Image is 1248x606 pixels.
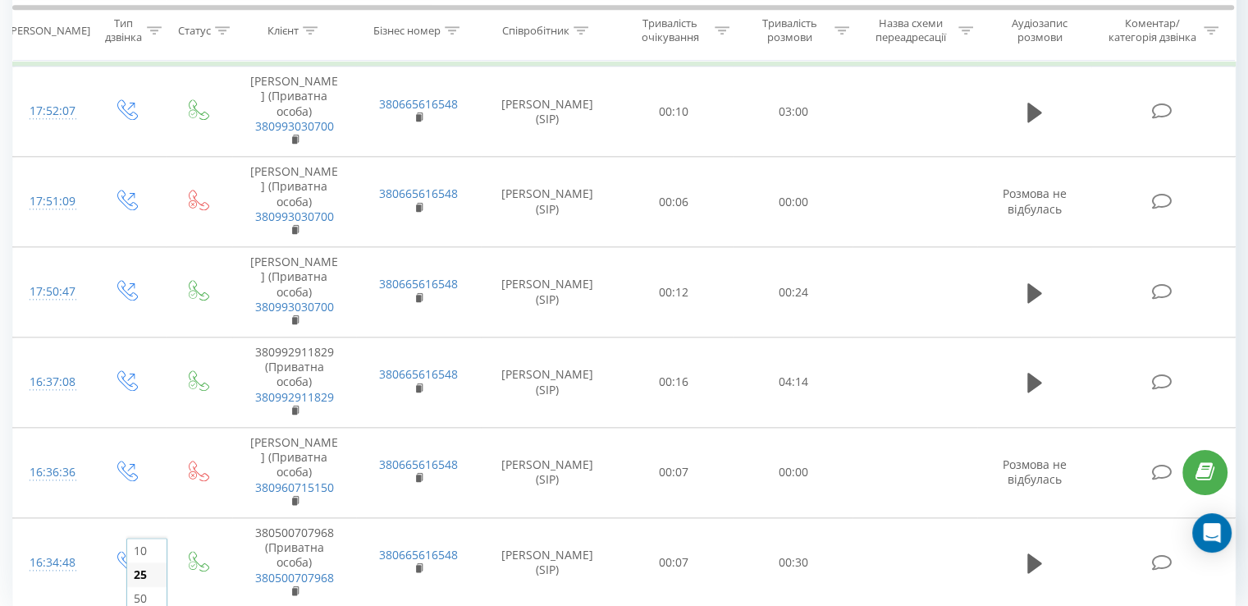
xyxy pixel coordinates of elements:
td: [PERSON_NAME] (SIP) [481,157,615,247]
div: 16:37:08 [30,366,73,398]
div: Статус [178,24,211,38]
div: 16:34:48 [30,547,73,579]
a: 380993030700 [255,118,334,134]
td: [PERSON_NAME] (SIP) [481,247,615,337]
div: Клієнт [267,24,299,38]
div: Коментар/категорія дзвінка [1104,17,1200,45]
div: Назва схеми переадресації [868,17,954,45]
span: 25 [134,567,147,582]
div: Співробітник [502,24,569,38]
div: Тривалість очікування [629,17,711,45]
td: 00:16 [615,337,734,428]
td: 00:06 [615,157,734,247]
div: Бізнес номер [373,24,441,38]
div: Тип дзвінка [103,17,142,45]
span: 10 [134,543,147,558]
td: 380992911829 (Приватна особа) [232,337,356,428]
td: [PERSON_NAME] (SIP) [481,67,615,157]
a: 380665616548 [379,96,458,112]
a: 380665616548 [379,186,458,201]
div: Open Intercom Messenger [1192,513,1232,553]
div: 16:36:36 [30,457,73,489]
a: 380665616548 [379,547,458,562]
a: 380500707968 [255,570,334,585]
td: 00:24 [734,247,853,337]
span: Розмова не відбулась [1003,457,1067,487]
td: 00:07 [615,428,734,518]
td: 00:00 [734,428,853,518]
td: 03:00 [734,67,853,157]
td: [PERSON_NAME] (SIP) [481,428,615,518]
span: 50 [134,590,147,606]
div: Аудіозапис розмови [992,17,1088,45]
td: [PERSON_NAME] (Приватна особа) [232,247,356,337]
div: [PERSON_NAME] [7,24,90,38]
a: 380992911829 [255,389,334,405]
div: 17:50:47 [30,276,73,308]
a: 380665616548 [379,276,458,292]
td: [PERSON_NAME] (Приватна особа) [232,428,356,518]
td: 00:00 [734,157,853,247]
td: [PERSON_NAME] (Приватна особа) [232,67,356,157]
td: [PERSON_NAME] (Приватна особа) [232,157,356,247]
div: Тривалість розмови [748,17,830,45]
a: 380993030700 [255,299,334,314]
div: 17:52:07 [30,95,73,127]
a: 380665616548 [379,366,458,382]
td: [PERSON_NAME] (SIP) [481,337,615,428]
a: 380665616548 [379,457,458,472]
td: 00:10 [615,67,734,157]
span: Розмова не відбулась [1003,186,1067,216]
td: 04:14 [734,337,853,428]
a: 380960715150 [255,480,334,495]
div: 17:51:09 [30,186,73,218]
a: 380993030700 [255,209,334,224]
td: 00:12 [615,247,734,337]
